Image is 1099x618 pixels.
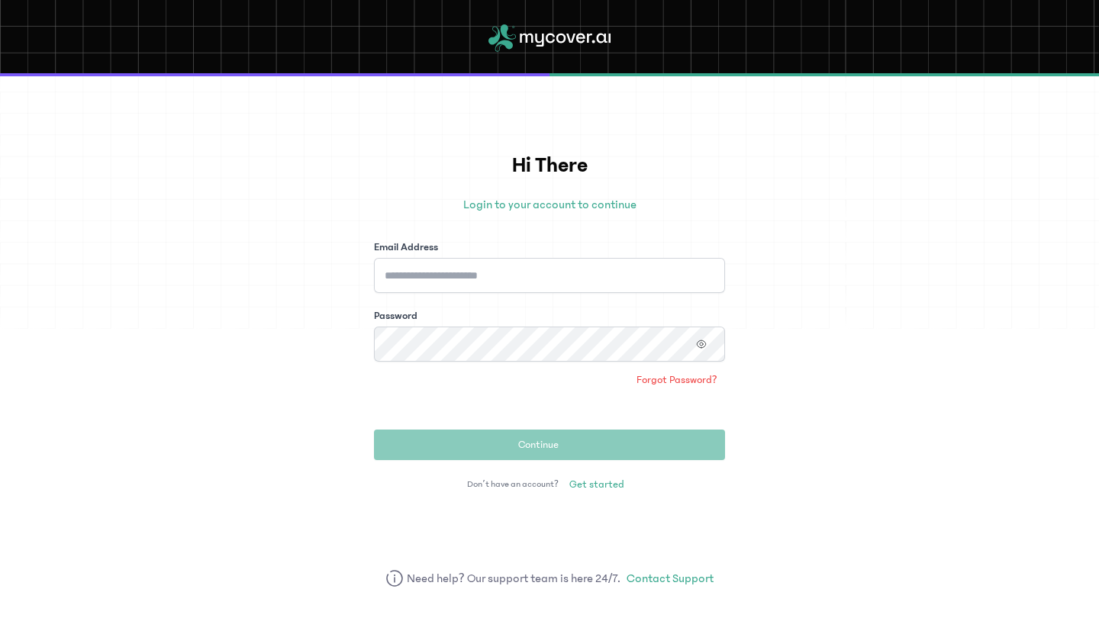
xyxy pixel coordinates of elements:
[374,195,725,214] p: Login to your account to continue
[629,368,725,392] a: Forgot Password?
[569,477,624,492] span: Get started
[627,569,714,587] a: Contact Support
[374,430,725,460] button: Continue
[562,472,632,497] a: Get started
[374,150,725,182] h1: Hi There
[374,308,417,323] label: Password
[637,372,717,388] span: Forgot Password?
[374,240,438,255] label: Email Address
[407,569,621,587] span: Need help? Our support team is here 24/7.
[518,437,559,452] span: Continue
[467,478,559,491] span: Don’t have an account?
